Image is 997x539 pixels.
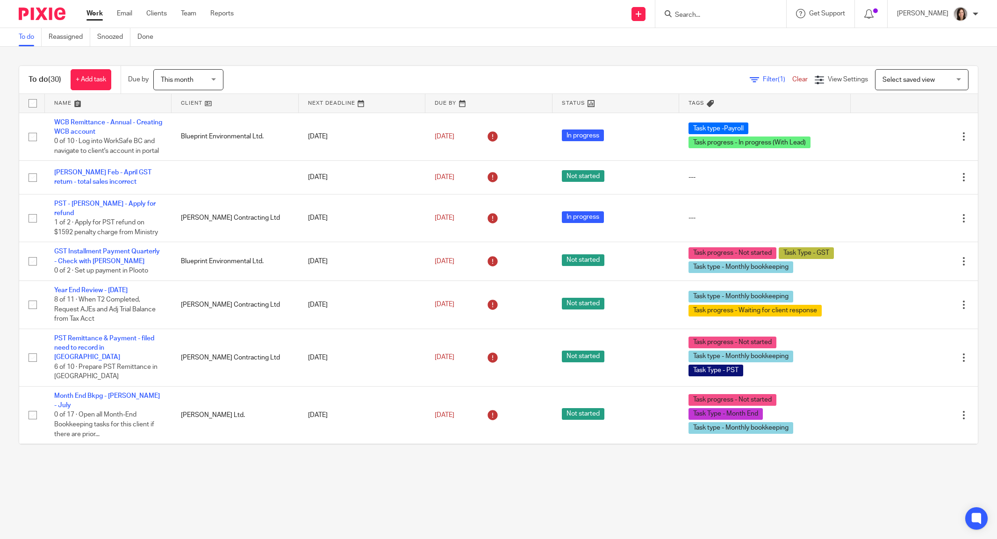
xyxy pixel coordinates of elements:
[161,77,194,83] span: This month
[146,9,167,18] a: Clients
[137,28,160,46] a: Done
[299,242,425,280] td: [DATE]
[689,422,793,434] span: Task type - Monthly bookkeeping
[54,296,156,322] span: 8 of 11 · When T2 Completed, Request AJEs and Adj Trial Balance from Tax Acct
[54,220,158,236] span: 1 of 2 · Apply for PST refund on $1592 penalty charge from Ministry
[172,444,298,502] td: [PERSON_NAME] Contracting Ltd
[172,242,298,280] td: Blueprint Environmental Ltd.
[299,386,425,444] td: [DATE]
[172,113,298,161] td: Blueprint Environmental Ltd.
[435,133,454,140] span: [DATE]
[689,337,776,348] span: Task progress - Not started
[299,113,425,161] td: [DATE]
[435,258,454,265] span: [DATE]
[54,138,159,154] span: 0 of 10 · Log into WorkSafe BC and navigate to client's account in portal
[128,75,149,84] p: Due by
[172,194,298,242] td: [PERSON_NAME] Contracting Ltd
[828,76,868,83] span: View Settings
[49,28,90,46] a: Reassigned
[689,394,776,406] span: Task progress - Not started
[54,364,158,380] span: 6 of 10 · Prepare PST Remittance in [GEOGRAPHIC_DATA]
[562,170,604,182] span: Not started
[689,365,743,376] span: Task Type - PST
[54,335,154,361] a: PST Remittance & Payment - filed need to record in [GEOGRAPHIC_DATA]
[792,76,808,83] a: Clear
[689,261,793,273] span: Task type - Monthly bookkeeping
[435,174,454,180] span: [DATE]
[172,280,298,329] td: [PERSON_NAME] Contracting Ltd
[299,444,425,502] td: [DATE]
[689,172,841,182] div: ---
[778,76,785,83] span: (1)
[54,393,160,409] a: Month End Bkpg - [PERSON_NAME] - July
[689,101,704,106] span: Tags
[299,194,425,242] td: [DATE]
[172,386,298,444] td: [PERSON_NAME] Ltd.
[29,75,61,85] h1: To do
[689,247,776,259] span: Task progress - Not started
[763,76,792,83] span: Filter
[689,351,793,362] span: Task type - Monthly bookkeeping
[19,28,42,46] a: To do
[435,412,454,418] span: [DATE]
[562,211,604,223] span: In progress
[953,7,968,22] img: Danielle%20photo.jpg
[897,9,948,18] p: [PERSON_NAME]
[54,119,162,135] a: WCB Remittance - Annual - Creating WCB account
[210,9,234,18] a: Reports
[54,169,151,185] a: [PERSON_NAME] Feb - April GST return - total sales incorrect
[882,77,935,83] span: Select saved view
[435,354,454,361] span: [DATE]
[809,10,845,17] span: Get Support
[435,302,454,308] span: [DATE]
[689,137,811,148] span: Task progress - In progress (With Lead)
[71,69,111,90] a: + Add task
[299,329,425,386] td: [DATE]
[299,161,425,194] td: [DATE]
[97,28,130,46] a: Snoozed
[562,254,604,266] span: Not started
[117,9,132,18] a: Email
[562,408,604,420] span: Not started
[172,329,298,386] td: [PERSON_NAME] Contracting Ltd
[54,412,154,438] span: 0 of 17 · Open all Month-End Bookkeeping tasks for this client if there are prior...
[689,291,793,302] span: Task type - Monthly bookkeeping
[689,408,763,420] span: Task Type - Month End
[54,201,156,216] a: PST - [PERSON_NAME] - Apply for refund
[779,247,834,259] span: Task Type - GST
[54,248,160,264] a: GST Installment Payment Quarterly - Check with [PERSON_NAME]
[689,213,841,223] div: ---
[435,215,454,221] span: [DATE]
[562,129,604,141] span: In progress
[689,122,748,134] span: Task type -Payroll
[181,9,196,18] a: Team
[674,11,758,20] input: Search
[689,305,822,316] span: Task progress - Waiting for client response
[48,76,61,83] span: (30)
[562,298,604,309] span: Not started
[19,7,65,20] img: Pixie
[54,287,128,294] a: Year End Review - [DATE]
[562,351,604,362] span: Not started
[86,9,103,18] a: Work
[54,267,148,274] span: 0 of 2 · Set up payment in Plooto
[299,280,425,329] td: [DATE]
